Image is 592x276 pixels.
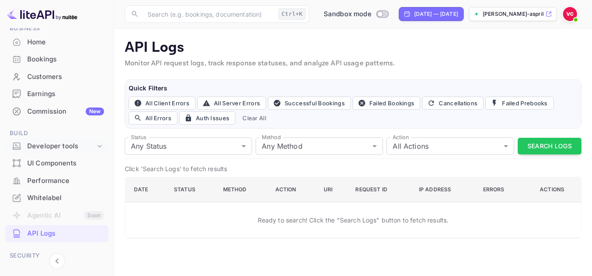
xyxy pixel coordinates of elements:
div: Ctrl+K [278,8,306,20]
th: Action [268,177,317,202]
label: Action [393,133,409,141]
a: Bookings [5,51,108,67]
div: UI Components [27,158,104,168]
button: Failed Prebooks [485,97,554,110]
th: Method [216,177,268,202]
a: Performance [5,172,108,189]
div: Commission [27,107,104,117]
input: Search (e.g. bookings, documentation) [142,5,275,23]
div: Any Status [125,137,252,155]
div: [DATE] — [DATE] [414,10,458,18]
div: Performance [27,176,104,186]
th: IP Address [412,177,476,202]
div: Home [27,37,104,47]
span: Business [5,24,108,33]
button: All Server Errors [197,97,266,110]
div: Whitelabel [27,193,104,203]
button: All Errors [129,111,177,125]
p: Monitor API request logs, track response statuses, and analyze API usage patterns. [125,58,581,69]
a: API Logs [5,225,108,241]
th: URI [317,177,349,202]
div: Team management [27,264,104,274]
a: Earnings [5,86,108,102]
button: Clear All [239,111,270,125]
div: All Actions [386,137,514,155]
span: Build [5,129,108,138]
div: Switch to Production mode [320,9,392,19]
a: Whitelabel [5,190,108,206]
div: Bookings [5,51,108,68]
a: Customers [5,68,108,85]
div: New [86,108,104,115]
div: Any Method [256,137,383,155]
th: Actions [525,177,581,202]
a: UI Components [5,155,108,171]
div: Whitelabel [5,190,108,207]
button: Search Logs [518,138,581,155]
th: Status [167,177,216,202]
button: Successful Bookings [268,97,351,110]
button: Auth Issues [179,111,235,125]
th: Request ID [349,177,412,202]
span: Security [5,251,108,261]
button: Cancellations [422,97,484,110]
div: Bookings [27,54,104,65]
div: Home [5,34,108,51]
p: [PERSON_NAME]-asprilla-cha... [483,10,544,18]
label: Method [262,133,281,141]
button: Collapse navigation [49,253,65,269]
div: Earnings [5,86,108,103]
div: Customers [27,72,104,82]
div: Developer tools [5,139,108,154]
div: Customers [5,68,108,86]
div: Performance [5,172,108,190]
a: CommissionNew [5,103,108,119]
div: Developer tools [27,141,95,151]
h6: Quick Filters [129,83,578,93]
img: Valentina Asprilla Chaverra [563,7,577,21]
div: API Logs [5,225,108,242]
button: All Client Errors [129,97,195,110]
p: API Logs [125,39,581,57]
p: Click 'Search Logs' to fetch results [125,164,581,173]
div: API Logs [27,229,104,239]
img: LiteAPI logo [7,7,77,21]
div: UI Components [5,155,108,172]
th: Errors [476,177,525,202]
p: Ready to search! Click the "Search Logs" button to fetch results. [258,215,449,225]
th: Date [125,177,167,202]
label: Status [131,133,146,141]
span: Sandbox mode [324,9,372,19]
div: Earnings [27,89,104,99]
a: Home [5,34,108,50]
button: Failed Bookings [353,97,421,110]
